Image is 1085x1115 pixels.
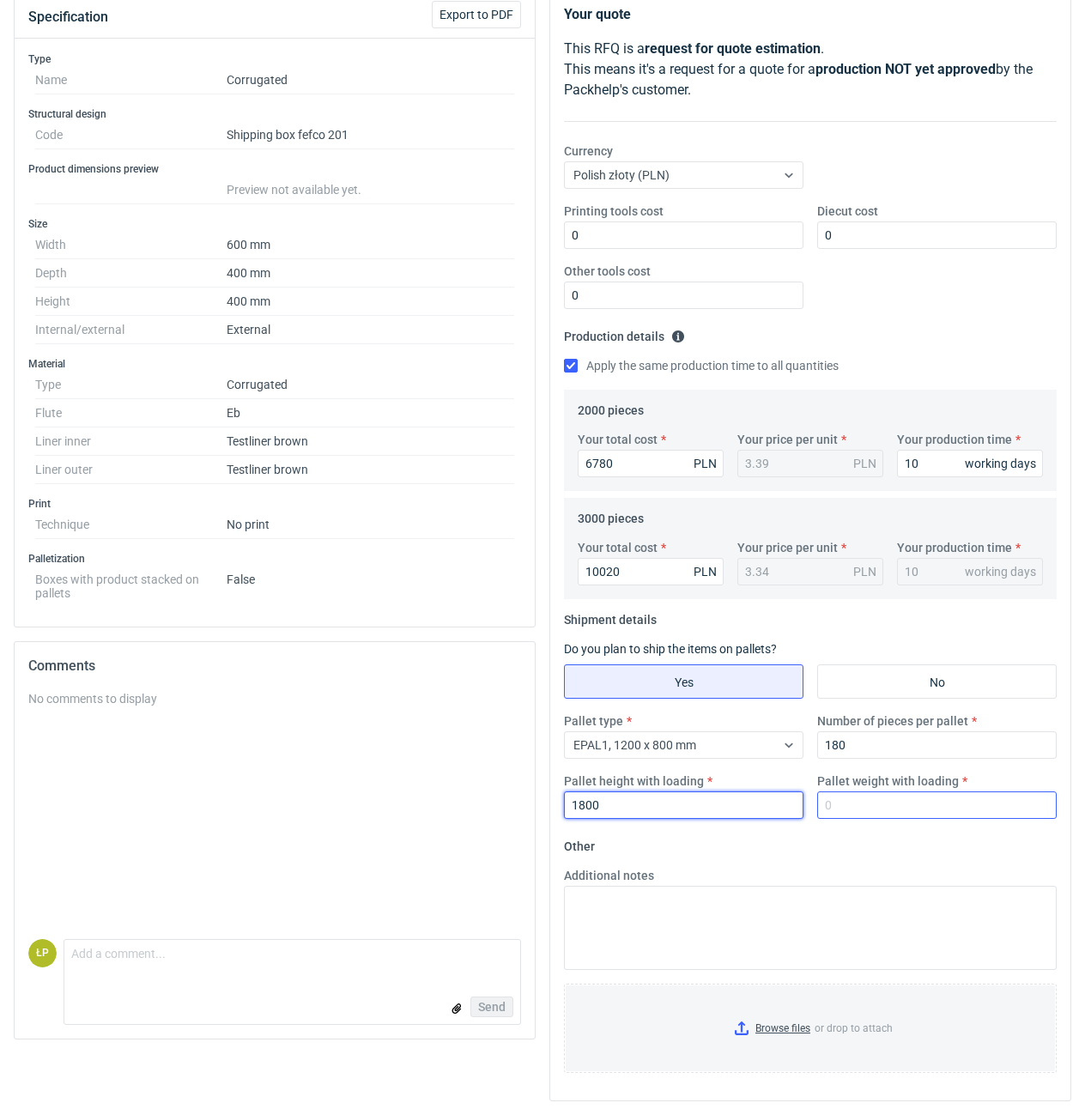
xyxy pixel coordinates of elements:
[817,791,1057,819] input: 0
[432,1,521,28] button: Export to PDF
[227,371,514,399] dd: Corrugated
[28,656,521,676] h2: Comments
[227,399,514,427] dd: Eb
[897,539,1012,556] label: Your production time
[35,371,227,399] dt: Type
[965,455,1036,472] div: working days
[578,539,658,556] label: Your total cost
[28,497,521,511] h3: Print
[227,66,514,94] dd: Corrugated
[564,791,803,819] input: 0
[564,6,631,22] strong: Your quote
[28,552,521,566] h3: Palletization
[564,203,664,220] label: Printing tools cost
[564,642,777,656] label: Do you plan to ship the items on pallets?
[35,288,227,316] dt: Height
[227,183,361,197] span: Preview not available yet.
[28,939,57,967] div: Łukasz Postawa
[853,563,876,580] div: PLN
[564,221,803,249] input: 0
[564,606,657,627] legend: Shipment details
[35,456,227,484] dt: Liner outer
[564,664,803,699] label: Yes
[817,203,878,220] label: Diecut cost
[564,712,623,730] label: Pallet type
[227,566,514,600] dd: False
[564,263,651,280] label: Other tools cost
[28,357,521,371] h3: Material
[28,162,521,176] h3: Product dimensions preview
[227,511,514,539] dd: No print
[227,231,514,259] dd: 600 mm
[564,773,704,790] label: Pallet height with loading
[35,399,227,427] dt: Flute
[35,427,227,456] dt: Liner inner
[478,1001,506,1013] span: Send
[564,39,1057,100] p: This RFQ is a . This means it's a request for a quote for a by the Packhelp's customer.
[578,505,644,525] legend: 3000 pieces
[35,66,227,94] dt: Name
[897,431,1012,448] label: Your production time
[815,61,996,77] strong: production NOT yet approved
[564,323,685,343] legend: Production details
[564,867,654,884] label: Additional notes
[28,690,521,707] div: No comments to display
[564,142,613,160] label: Currency
[897,450,1043,477] input: 0
[578,431,658,448] label: Your total cost
[35,566,227,600] dt: Boxes with product stacked on pallets
[35,231,227,259] dt: Width
[35,259,227,288] dt: Depth
[470,997,513,1017] button: Send
[227,259,514,288] dd: 400 mm
[737,539,838,556] label: Your price per unit
[853,455,876,472] div: PLN
[227,456,514,484] dd: Testliner brown
[817,664,1057,699] label: No
[564,833,595,853] legend: Other
[817,773,959,790] label: Pallet weight with loading
[737,431,838,448] label: Your price per unit
[35,316,227,344] dt: Internal/external
[28,107,521,121] h3: Structural design
[965,563,1036,580] div: working days
[645,40,821,57] strong: request for quote estimation
[227,316,514,344] dd: External
[35,511,227,539] dt: Technique
[28,217,521,231] h3: Size
[227,427,514,456] dd: Testliner brown
[28,52,521,66] h3: Type
[564,282,803,309] input: 0
[573,168,670,182] span: Polish złoty (PLN)
[694,455,717,472] div: PLN
[578,397,644,417] legend: 2000 pieces
[694,563,717,580] div: PLN
[565,985,1056,1072] label: or drop to attach
[227,121,514,149] dd: Shipping box fefco 201
[817,221,1057,249] input: 0
[564,357,839,374] label: Apply the same production time to all quantities
[578,450,724,477] input: 0
[35,121,227,149] dt: Code
[227,288,514,316] dd: 400 mm
[573,738,696,752] span: EPAL1, 1200 x 800 mm
[817,712,968,730] label: Number of pieces per pallet
[817,731,1057,759] input: 0
[439,9,513,21] span: Export to PDF
[28,939,57,967] figcaption: ŁP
